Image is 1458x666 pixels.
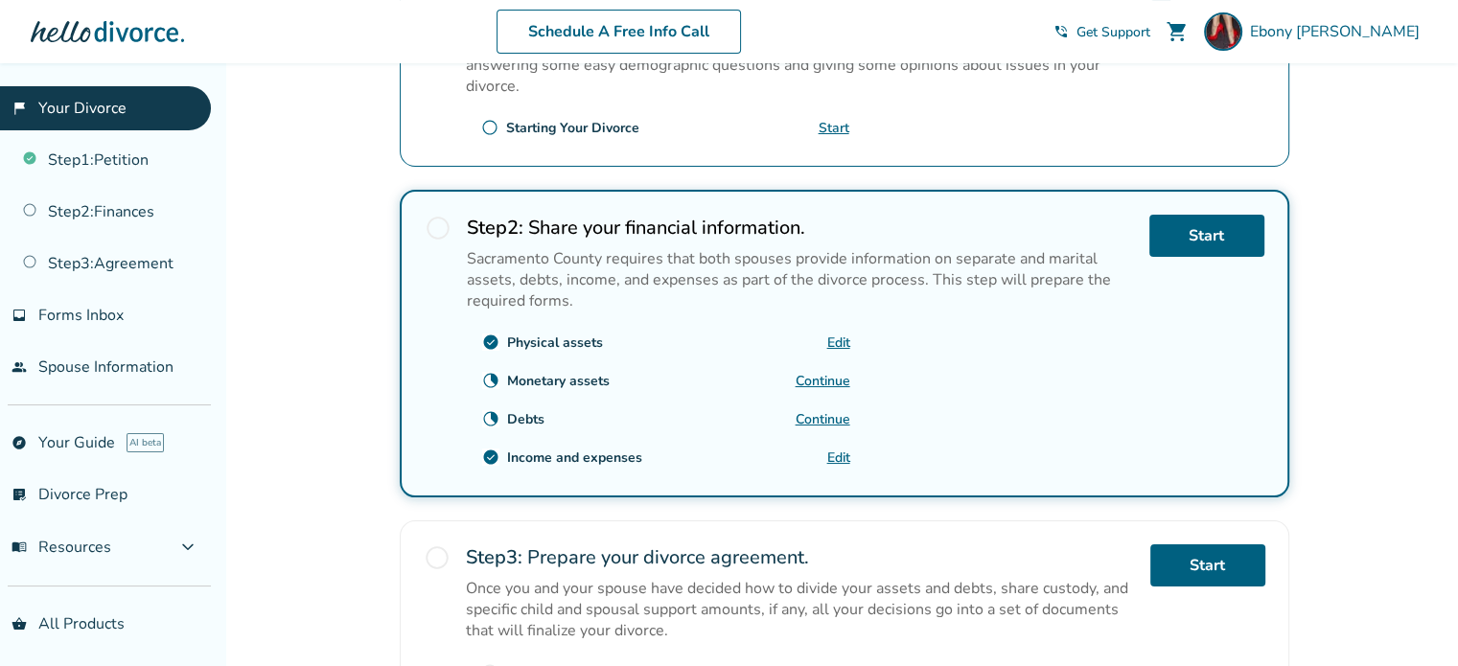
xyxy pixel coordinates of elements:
div: Income and expenses [507,448,642,467]
span: radio_button_unchecked [424,544,451,571]
span: AI beta [127,433,164,452]
span: Forms Inbox [38,305,124,326]
span: expand_more [176,536,199,559]
div: Debts [507,410,544,428]
span: phone_in_talk [1053,24,1069,39]
a: Start [1149,215,1264,257]
span: radio_button_unchecked [481,119,498,136]
a: Continue [796,410,850,428]
span: people [12,359,27,375]
span: radio_button_unchecked [425,215,451,241]
span: Get Support [1076,23,1150,41]
span: flag_2 [12,101,27,116]
span: check_circle [482,333,499,351]
span: shopping_cart [1166,20,1189,43]
a: Edit [827,333,850,352]
strong: Step 3 : [466,544,522,570]
a: Edit [827,448,850,467]
p: Once you and your spouse have decided how to divide your assets and debts, share custody, and spe... [466,578,1135,641]
a: Continue [796,372,850,390]
a: Start [1150,544,1265,586]
span: shopping_basket [12,616,27,632]
span: clock_loader_40 [482,372,499,389]
iframe: Chat Widget [1362,574,1458,666]
span: explore [12,435,27,450]
h2: Prepare your divorce agreement. [466,544,1135,570]
strong: Step 2 : [467,215,523,241]
div: Monetary assets [507,372,610,390]
div: Physical assets [507,333,603,352]
img: Ebony Irick [1204,12,1242,51]
span: inbox [12,308,27,323]
span: Ebony [PERSON_NAME] [1250,21,1427,42]
span: list_alt_check [12,487,27,502]
a: phone_in_talkGet Support [1053,23,1150,41]
a: Schedule A Free Info Call [497,10,741,54]
div: Starting Your Divorce [506,119,639,137]
span: Resources [12,537,111,558]
span: clock_loader_40 [482,410,499,427]
a: Start [819,119,849,137]
span: check_circle [482,448,499,466]
p: Sacramento County requires that both spouses provide information on separate and marital assets, ... [467,248,1134,311]
h2: Share your financial information. [467,215,1134,241]
span: menu_book [12,540,27,555]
